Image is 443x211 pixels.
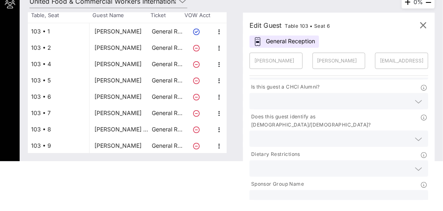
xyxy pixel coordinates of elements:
[94,105,142,121] div: Cristian A. Rodriguez
[151,56,184,72] p: General R…
[183,11,212,20] span: VOW Acct
[380,54,423,67] input: Email*
[250,83,320,91] p: Is this guest a CHCI Alumni?
[151,121,184,138] p: General R…
[250,113,421,129] p: Does this guest identify as [DEMOGRAPHIC_DATA]/[DEMOGRAPHIC_DATA]?
[151,11,183,20] span: Ticket
[94,138,142,154] div: Jose A. Colon-Francis
[317,54,361,67] input: Last Name*
[28,40,89,56] div: 103 • 2
[151,40,184,56] p: General R…
[28,11,89,20] span: Table, Seat
[28,105,89,121] div: 103 • 7
[250,150,300,159] p: Dietary Restrictions
[28,121,89,138] div: 103 • 8
[94,56,142,72] div: Yahaira Caceres
[151,89,184,105] p: General R…
[151,138,184,154] p: General R…
[250,180,304,189] p: Sponsor Group Name
[28,138,89,154] div: 103 • 9
[28,89,89,105] div: 103 • 6
[28,23,89,40] div: 103 • 1
[250,20,330,31] div: Edit Guest
[94,72,142,89] div: Jeremy Espinosa
[151,72,184,89] p: General R…
[151,105,184,121] p: General R…
[94,23,142,40] div: Rachel Lyons
[28,72,89,89] div: 103 • 5
[89,11,151,20] span: Guest Name
[94,40,142,56] div: Monica Vargas-Huertas
[151,23,184,40] p: General R…
[250,36,319,48] div: General Reception
[254,54,298,67] input: First Name*
[94,89,142,105] div: Valeria Crandell Rivadeneira
[94,121,151,138] div: Valeria Trevas United Food & Commercial Workers International Union
[285,23,330,29] span: Table 103 • Seat 6
[28,56,89,72] div: 103 • 4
